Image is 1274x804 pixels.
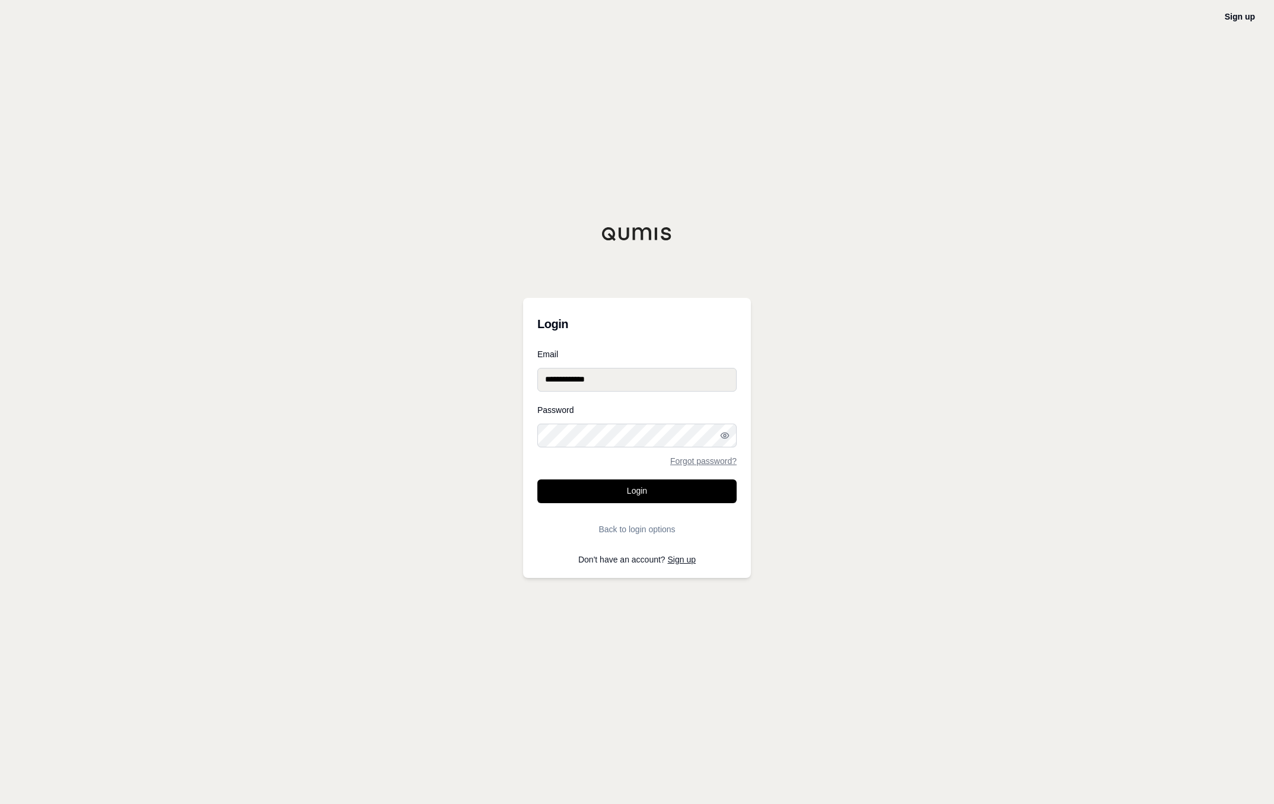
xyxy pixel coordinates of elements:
[537,555,737,564] p: Don't have an account?
[537,312,737,336] h3: Login
[601,227,673,241] img: Qumis
[670,457,737,465] a: Forgot password?
[1225,12,1255,21] a: Sign up
[668,555,696,564] a: Sign up
[537,517,737,541] button: Back to login options
[537,350,737,358] label: Email
[537,406,737,414] label: Password
[537,479,737,503] button: Login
